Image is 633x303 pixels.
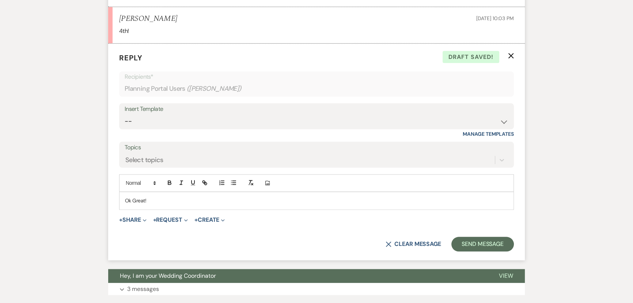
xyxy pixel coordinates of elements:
span: Reply [119,53,143,63]
span: ( [PERSON_NAME] ) [187,84,242,94]
p: 4th! [119,26,514,36]
span: View [499,272,513,280]
button: View [487,269,525,283]
button: Clear message [386,241,441,247]
button: Hey, I am your Wedding Coordinator [108,269,487,283]
div: Select topics [125,155,163,165]
h5: [PERSON_NAME] [119,14,177,23]
span: [DATE] 10:03 PM [476,15,514,22]
p: Ok Great! [125,197,508,205]
span: Hey, I am your Wedding Coordinator [120,272,216,280]
label: Topics [125,142,508,153]
a: Manage Templates [463,131,514,137]
span: + [194,217,198,223]
span: + [119,217,122,223]
div: Planning Portal Users [125,82,508,96]
span: Draft saved! [443,51,499,63]
span: + [153,217,156,223]
div: Insert Template [125,104,508,115]
p: 3 messages [127,284,159,294]
button: Request [153,217,188,223]
button: Send Message [451,237,514,251]
p: Recipients* [125,72,508,82]
button: Share [119,217,147,223]
button: Create [194,217,225,223]
button: 3 messages [108,283,525,295]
